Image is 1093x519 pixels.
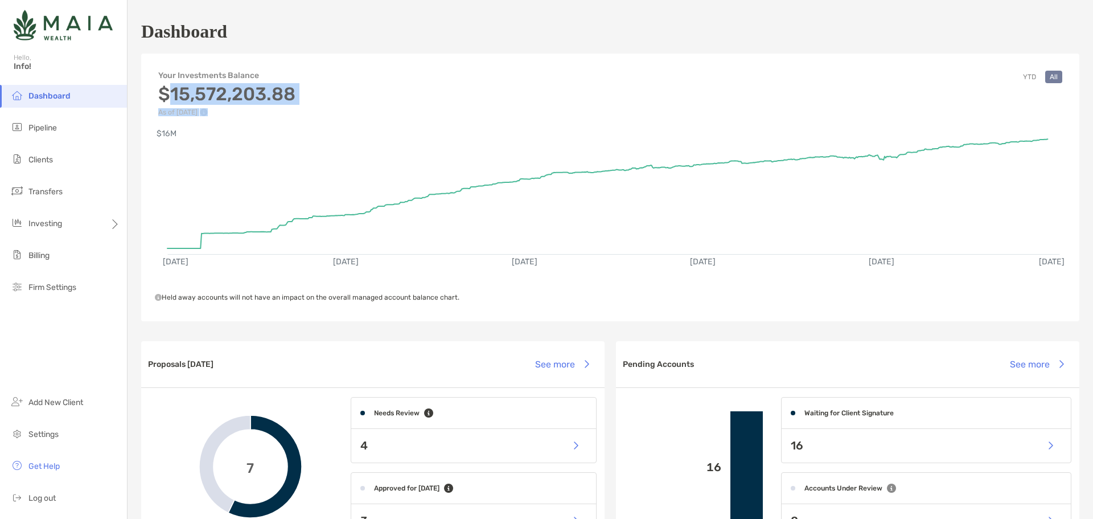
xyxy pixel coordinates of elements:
span: Transfers [28,187,63,197]
span: Investing [28,219,62,228]
span: Held away accounts will not have an impact on the overall managed account balance chart. [155,293,459,301]
img: transfers icon [10,184,24,198]
img: get-help icon [10,459,24,472]
span: Log out [28,493,56,503]
text: [DATE] [163,257,188,267]
h4: Accounts Under Review [804,484,882,492]
span: Info! [14,62,120,71]
text: [DATE] [869,257,894,267]
p: 4 [360,439,368,453]
img: Performance Info [200,108,208,116]
img: clients icon [10,152,24,166]
text: [DATE] [1039,257,1065,267]
span: Settings [28,430,59,439]
img: dashboard icon [10,88,24,102]
button: See more [526,352,598,377]
span: Firm Settings [28,283,76,292]
h4: Waiting for Client Signature [804,409,894,417]
h4: Your Investments Balance [158,71,295,80]
p: 16 [791,439,803,453]
h4: Needs Review [374,409,420,417]
span: 7 [246,459,254,475]
h1: Dashboard [141,21,227,42]
h3: Pending Accounts [623,359,694,369]
button: All [1045,71,1062,83]
h4: Approved for [DATE] [374,484,439,492]
button: YTD [1018,71,1041,83]
span: Pipeline [28,123,57,133]
img: logout icon [10,491,24,504]
img: settings icon [10,427,24,440]
span: Billing [28,251,50,260]
img: Zoe Logo [14,5,113,46]
img: pipeline icon [10,120,24,134]
text: [DATE] [512,257,537,267]
h3: $15,572,203.88 [158,83,295,105]
span: Clients [28,155,53,165]
img: investing icon [10,216,24,230]
img: add_new_client icon [10,395,24,408]
img: billing icon [10,248,24,261]
h3: Proposals [DATE] [148,359,213,369]
text: $16M [157,129,176,138]
text: [DATE] [690,257,716,267]
p: As of [DATE] [158,108,295,116]
span: Get Help [28,461,60,471]
img: firm-settings icon [10,280,24,293]
p: 16 [625,460,721,475]
button: See more [1001,352,1073,377]
span: Dashboard [28,91,71,101]
text: [DATE] [333,257,359,267]
span: Add New Client [28,398,83,407]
